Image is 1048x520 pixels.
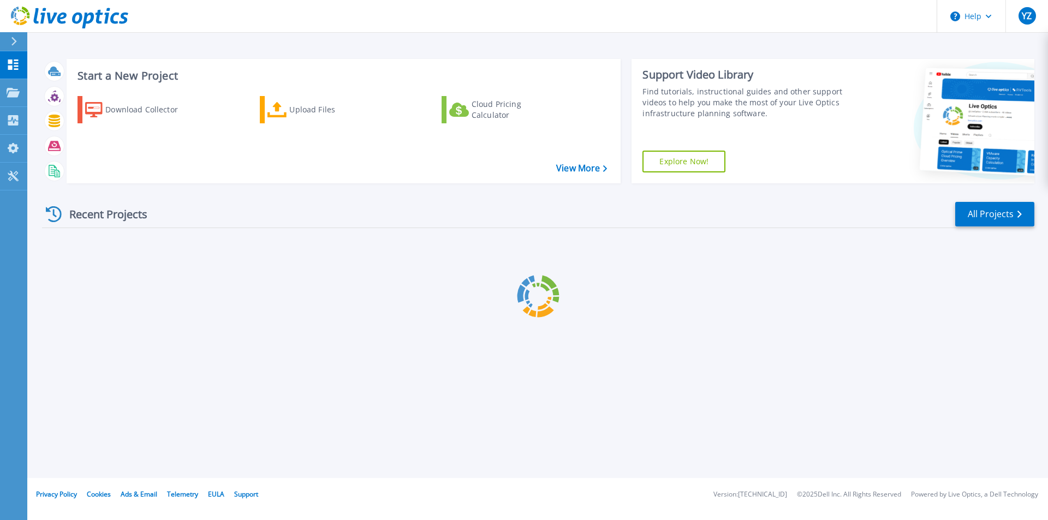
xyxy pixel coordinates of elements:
a: Ads & Email [121,489,157,499]
div: Cloud Pricing Calculator [472,99,559,121]
a: View More [556,163,607,174]
a: Cloud Pricing Calculator [442,96,563,123]
a: Cookies [87,489,111,499]
li: © 2025 Dell Inc. All Rights Reserved [797,491,901,498]
li: Powered by Live Optics, a Dell Technology [911,491,1038,498]
a: Support [234,489,258,499]
h3: Start a New Project [78,70,607,82]
li: Version: [TECHNICAL_ID] [713,491,787,498]
a: EULA [208,489,224,499]
div: Recent Projects [42,201,162,228]
div: Upload Files [289,99,377,121]
div: Find tutorials, instructional guides and other support videos to help you make the most of your L... [642,86,848,119]
a: Telemetry [167,489,198,499]
a: Upload Files [260,96,382,123]
a: Explore Now! [642,151,725,172]
a: Privacy Policy [36,489,77,499]
div: Support Video Library [642,68,848,82]
span: YZ [1022,11,1032,20]
a: Download Collector [78,96,199,123]
div: Download Collector [105,99,193,121]
a: All Projects [955,202,1034,226]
